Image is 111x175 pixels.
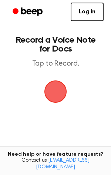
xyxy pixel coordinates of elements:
[71,3,104,21] a: Log in
[13,59,98,69] p: Tap to Record.
[13,36,98,53] h1: Record a Voice Note for Docs
[36,158,90,170] a: [EMAIL_ADDRESS][DOMAIN_NAME]
[7,5,49,19] a: Beep
[44,80,67,103] button: Beep Logo
[4,158,107,171] span: Contact us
